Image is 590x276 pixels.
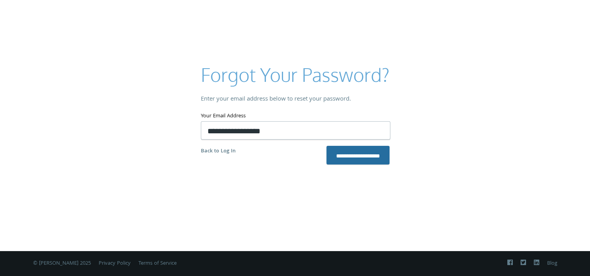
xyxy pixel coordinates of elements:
[201,147,236,156] a: Back to Log In
[547,259,557,268] a: Blog
[138,259,177,268] a: Terms of Service
[33,259,91,268] span: © [PERSON_NAME] 2025
[201,111,390,121] label: Your Email Address
[99,259,131,268] a: Privacy Policy
[201,62,390,88] h2: Forgot Your Password?
[201,94,390,105] div: Enter your email address below to reset your password.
